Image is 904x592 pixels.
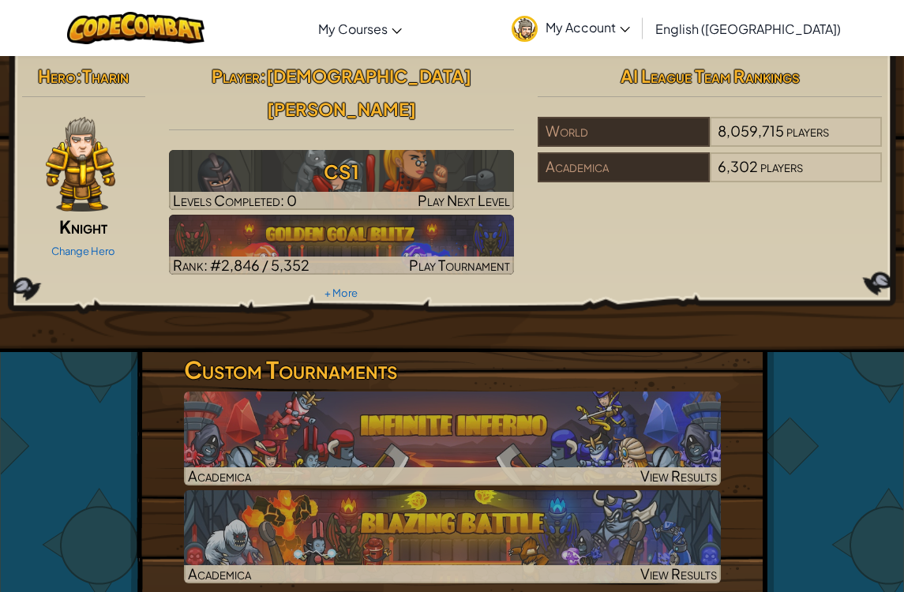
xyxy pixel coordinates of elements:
[640,564,717,583] span: View Results
[546,19,630,36] span: My Account
[621,65,800,87] span: AI League Team Rankings
[173,256,309,274] span: Rank: #2,846 / 5,352
[504,3,638,53] a: My Account
[173,191,297,209] span: Levels Completed: 0
[538,132,883,150] a: World8,059,715players
[786,122,829,140] span: players
[184,392,721,485] a: AcademicaView Results
[718,122,784,140] span: 8,059,715
[260,65,266,87] span: :
[538,167,883,185] a: Academica6,302players
[82,65,129,87] span: Tharin
[538,152,710,182] div: Academica
[76,65,82,87] span: :
[169,150,514,210] a: Play Next Level
[38,65,76,87] span: Hero
[51,245,115,257] a: Change Hero
[188,564,251,583] span: Academica
[512,16,538,42] img: avatar
[184,392,721,485] img: Infinite Inferno
[59,215,107,238] span: Knight
[188,466,251,485] span: Academica
[169,215,514,275] a: Rank: #2,846 / 5,352Play Tournament
[184,490,721,583] img: Blazing Battle
[169,154,514,189] h3: CS1
[718,157,758,175] span: 6,302
[184,490,721,583] a: AcademicaView Results
[640,466,717,485] span: View Results
[655,21,841,37] span: English ([GEOGRAPHIC_DATA])
[324,287,358,299] a: + More
[318,21,388,37] span: My Courses
[212,65,260,87] span: Player
[760,157,803,175] span: players
[647,7,849,50] a: English ([GEOGRAPHIC_DATA])
[266,65,471,120] span: [DEMOGRAPHIC_DATA][PERSON_NAME]
[409,256,510,274] span: Play Tournament
[46,117,115,212] img: knight-pose.png
[418,191,510,209] span: Play Next Level
[310,7,410,50] a: My Courses
[67,12,205,44] img: CodeCombat logo
[169,215,514,275] img: Golden Goal
[184,352,721,388] h3: Custom Tournaments
[538,117,710,147] div: World
[169,150,514,210] img: CS1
